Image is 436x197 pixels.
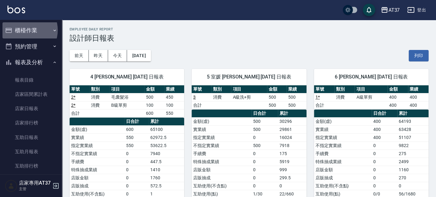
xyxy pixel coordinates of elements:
td: 金額(虛) [70,125,125,133]
span: 5 室媛 [PERSON_NAME] [DATE] 日報表 [199,74,299,80]
td: 500 [287,93,307,101]
td: 手續費 [314,150,372,158]
th: 累計 [278,110,306,118]
td: 金額(虛) [314,117,372,125]
td: 400 [408,101,429,109]
td: 1410 [149,166,184,174]
td: 0 [252,158,278,166]
a: 互助日報表 [2,130,60,145]
a: 報表目錄 [2,73,60,87]
th: 單號 [192,85,211,93]
td: 0 [252,150,278,158]
td: 實業績 [314,125,372,133]
td: 實業績 [192,125,252,133]
td: 指定實業績 [314,133,372,141]
button: AT37 [378,4,402,16]
td: 400 [372,133,397,141]
td: 29861 [278,125,306,133]
td: 0 [125,158,149,166]
td: 手續費 [70,158,125,166]
td: 0 [372,141,397,150]
td: 手續費 [192,150,252,158]
a: 3 [193,95,196,100]
td: 0 [278,182,306,190]
td: 0 [125,150,149,158]
td: 不指定實業績 [314,141,372,150]
button: 今天 [108,50,127,61]
td: 62972.5 [149,133,184,141]
td: 51107 [397,133,429,141]
td: 450 [164,93,184,101]
td: 0 [372,158,397,166]
img: Person [5,180,17,192]
td: 0 [372,182,397,190]
table: a dense table [70,85,184,118]
td: 消費 [89,93,109,101]
td: 0 [252,182,278,190]
td: 7940 [149,150,184,158]
td: 特殊抽成業績 [70,166,125,174]
a: 互助月報表 [2,145,60,159]
th: 業績 [164,85,184,93]
td: 400 [372,117,397,125]
td: 500 [287,101,307,109]
a: 店家區間累計表 [2,87,60,101]
td: 400 [372,125,397,133]
th: 類別 [334,85,355,93]
td: 消費 [89,101,109,109]
td: 100 [144,101,164,109]
td: 175 [278,150,306,158]
td: 店販金額 [314,166,372,174]
td: 店販抽成 [192,174,252,182]
th: 項目 [110,85,144,93]
td: 500 [252,117,278,125]
td: 0 [252,174,278,182]
td: 實業績 [70,133,125,141]
td: 400 [388,101,408,109]
td: 100 [164,101,184,109]
td: A級單剪 [355,93,388,101]
img: Logo [7,6,25,13]
th: 業績 [287,85,307,93]
button: 昨天 [89,50,108,61]
button: 列印 [409,50,429,61]
a: 互助點數明細 [2,173,60,187]
th: 金額 [144,85,164,93]
td: B級單剪 [110,101,144,109]
td: 500 [144,93,164,101]
td: 店販金額 [70,174,125,182]
table: a dense table [314,85,429,110]
td: 270 [397,174,429,182]
td: 互助使用(不含點) [192,182,252,190]
button: 登出 [405,4,429,16]
td: 999 [278,166,306,174]
h2: Employee Daily Report [70,27,429,31]
td: 550 [125,133,149,141]
td: 0 [252,133,278,141]
table: a dense table [192,85,306,110]
td: 7918 [278,141,306,150]
h5: 店家專用AT37 [19,180,51,186]
td: 500 [252,141,278,150]
td: 合計 [314,101,334,109]
td: 指定實業績 [70,141,125,150]
td: 550 [164,109,184,117]
th: 項目 [231,85,267,93]
td: 9822 [397,141,429,150]
td: 消費 [211,93,231,101]
td: 447.5 [149,158,184,166]
td: 550 [125,141,149,150]
div: AT37 [388,6,400,14]
td: 店販抽成 [70,182,125,190]
th: 單號 [314,85,334,93]
button: [DATE] [127,50,151,61]
td: 275 [397,150,429,158]
td: 店販抽成 [314,174,372,182]
th: 累計 [397,110,429,118]
td: 500 [267,93,287,101]
td: 店販金額 [192,166,252,174]
th: 金額 [388,85,408,93]
td: 0 [397,182,429,190]
td: 1160 [397,166,429,174]
td: 65100 [149,125,184,133]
